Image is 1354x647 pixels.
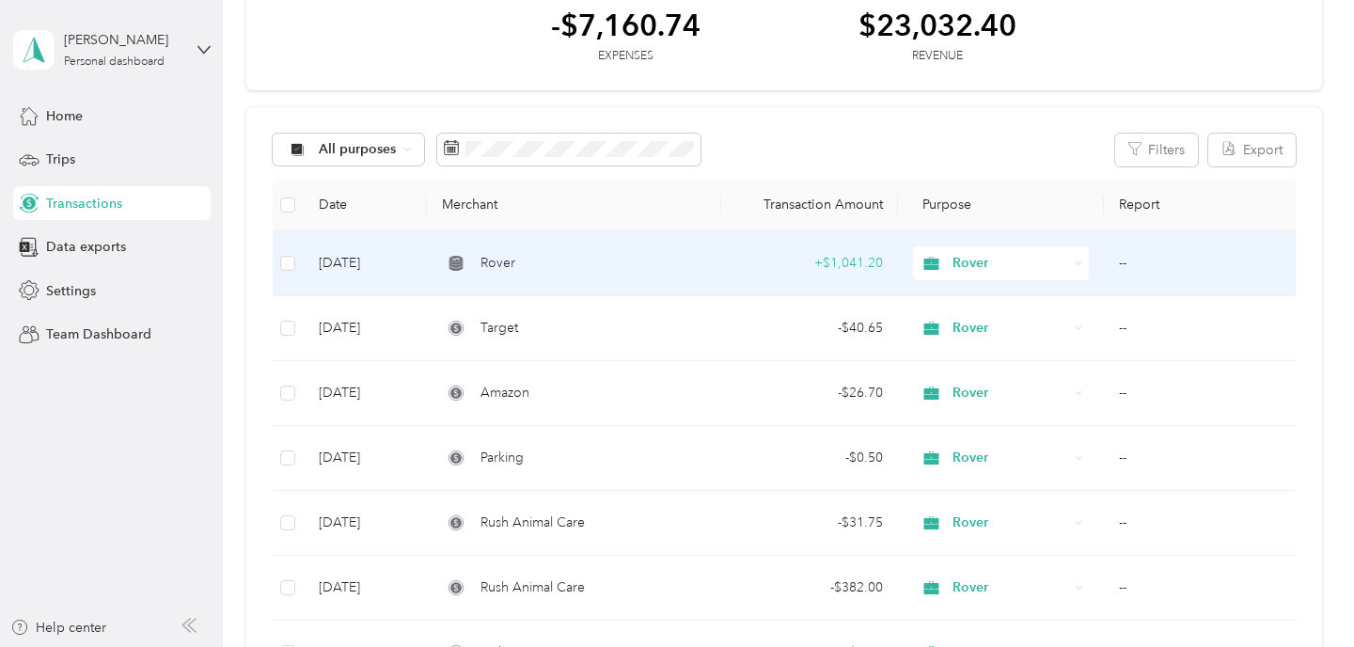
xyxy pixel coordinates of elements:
[551,48,701,65] div: Expenses
[304,180,427,231] th: Date
[858,8,1016,41] div: $23,032.40
[953,253,1067,274] span: Rover
[319,143,397,156] span: All purposes
[64,30,181,50] div: [PERSON_NAME]
[858,48,1016,65] div: Revenue
[64,56,165,68] div: Personal dashboard
[736,253,883,274] div: + $1,041.20
[736,448,883,468] div: - $0.50
[953,448,1067,468] span: Rover
[46,281,96,301] span: Settings
[304,361,427,426] td: [DATE]
[480,577,585,598] span: Rush Animal Care
[913,197,972,213] span: Purpose
[427,180,721,231] th: Merchant
[1208,134,1296,166] button: Export
[46,106,83,126] span: Home
[10,618,106,638] button: Help center
[480,318,518,339] span: Target
[1104,296,1300,361] td: --
[480,513,585,533] span: Rush Animal Care
[46,194,122,213] span: Transactions
[304,491,427,556] td: [DATE]
[304,556,427,621] td: [DATE]
[1104,180,1300,231] th: Report
[736,383,883,403] div: - $26.70
[953,513,1067,533] span: Rover
[1104,361,1300,426] td: --
[304,231,427,296] td: [DATE]
[736,318,883,339] div: - $40.65
[953,383,1067,403] span: Rover
[721,180,898,231] th: Transaction Amount
[304,426,427,491] td: [DATE]
[46,324,151,344] span: Team Dashboard
[1104,231,1300,296] td: --
[46,237,126,257] span: Data exports
[1104,426,1300,491] td: --
[1115,134,1198,166] button: Filters
[480,448,524,468] span: Parking
[480,383,529,403] span: Amazon
[1104,556,1300,621] td: --
[736,577,883,598] div: - $382.00
[480,253,515,274] span: Rover
[736,513,883,533] div: - $31.75
[304,296,427,361] td: [DATE]
[551,8,701,41] div: -$7,160.74
[953,577,1067,598] span: Rover
[953,318,1067,339] span: Rover
[46,150,75,169] span: Trips
[1249,542,1354,647] iframe: Everlance-gr Chat Button Frame
[1104,491,1300,556] td: --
